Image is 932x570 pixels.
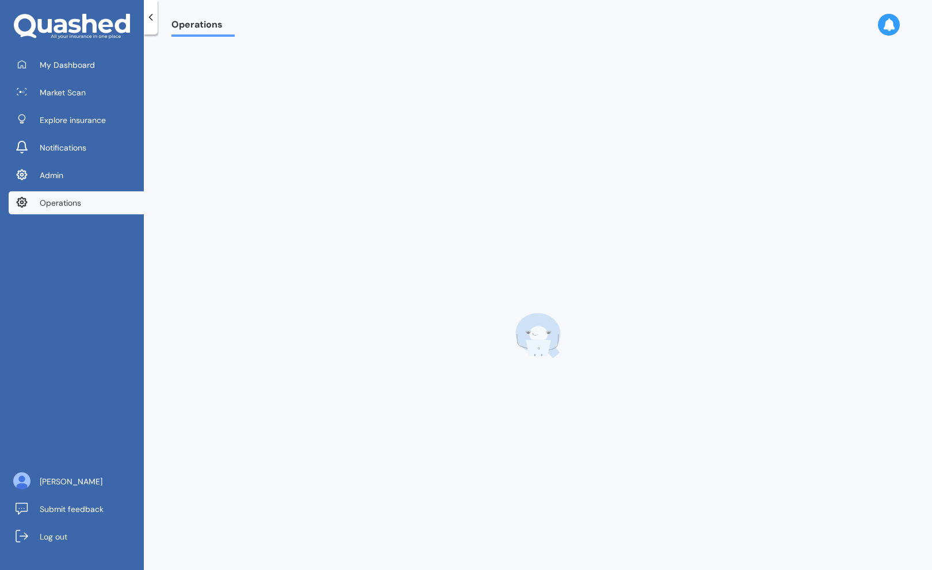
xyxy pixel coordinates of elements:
[40,142,86,153] span: Notifications
[9,164,144,187] a: Admin
[40,531,67,542] span: Log out
[9,81,144,104] a: Market Scan
[40,476,102,487] span: [PERSON_NAME]
[40,114,106,126] span: Explore insurance
[9,53,144,76] a: My Dashboard
[40,87,86,98] span: Market Scan
[40,503,104,515] span: Submit feedback
[9,525,144,548] a: Log out
[9,136,144,159] a: Notifications
[9,498,144,521] a: Submit feedback
[515,313,561,359] img: q-laptop.bc25ffb5ccee3f42f31d.webp
[171,19,235,34] span: Operations
[40,170,63,181] span: Admin
[9,109,144,132] a: Explore insurance
[40,197,81,209] span: Operations
[13,472,30,490] img: ALV-UjU6YHOUIM1AGx_4vxbOkaOq-1eqc8a3URkVIJkc_iWYmQ98kTe7fc9QMVOBV43MoXmOPfWPN7JjnmUwLuIGKVePaQgPQ...
[9,191,144,214] a: Operations
[40,59,95,71] span: My Dashboard
[9,470,144,493] a: [PERSON_NAME]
